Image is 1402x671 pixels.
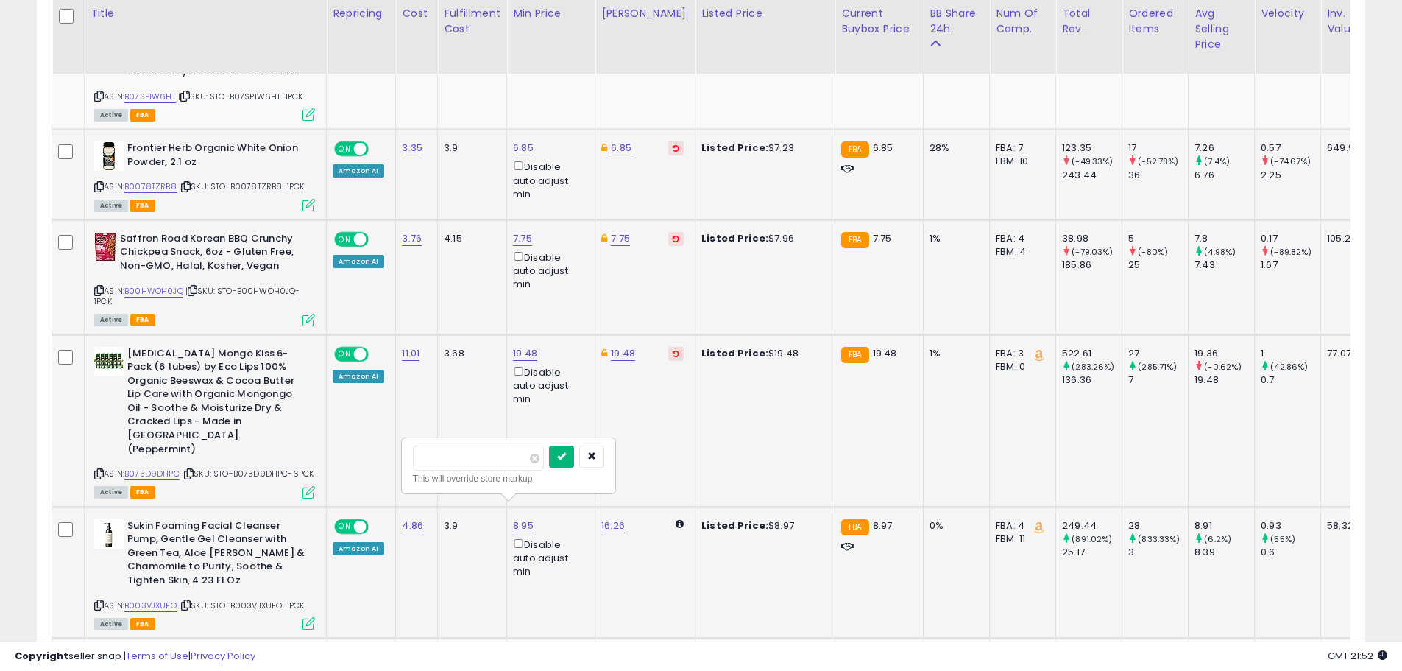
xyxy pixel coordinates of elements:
span: | SKU: STO-B073D9DHPC-6PCK [182,468,314,479]
small: (-89.82%) [1270,246,1311,258]
span: 6.85 [873,141,893,155]
a: 19.48 [611,346,635,361]
div: Total Rev. [1062,6,1116,37]
span: ON [336,348,354,360]
div: 7 [1128,373,1188,387]
span: OFF [367,233,390,246]
a: B003VJXUFO [124,600,177,612]
div: 8.91 [1194,519,1254,533]
div: $19.48 [701,347,824,360]
div: 0.17 [1261,232,1320,245]
div: 1% [930,232,978,245]
div: 7.8 [1194,232,1254,245]
div: FBA: 4 [996,519,1044,533]
div: 38.98 [1062,232,1122,245]
a: 6.85 [513,141,534,155]
div: Amazon AI [333,542,384,555]
small: (891.02%) [1072,533,1112,545]
div: FBM: 4 [996,245,1044,259]
div: 1% [930,347,978,360]
div: FBM: 10 [996,155,1044,168]
i: Revert to store-level Dynamic Max Price [673,350,679,357]
div: 8.39 [1194,546,1254,559]
div: seller snap | | [15,650,255,664]
a: 3.76 [402,231,422,246]
a: 7.75 [513,231,532,246]
div: 0.7 [1261,373,1320,387]
div: 7.43 [1194,259,1254,272]
a: 11.01 [402,346,419,361]
div: 17 [1128,141,1188,155]
span: All listings currently available for purchase on Amazon [94,618,128,630]
span: | SKU: STO-B00HWOH0JQ-1PCK [94,285,300,307]
div: [PERSON_NAME] [601,6,689,21]
div: 19.36 [1194,347,1254,360]
div: 6.76 [1194,169,1254,182]
small: FBA [841,347,868,363]
small: (-80%) [1138,246,1168,258]
div: 185.86 [1062,259,1122,272]
div: ASIN: [94,141,315,210]
div: 0.93 [1261,519,1320,533]
div: Inv. value [1327,6,1369,37]
div: FBA: 3 [996,347,1044,360]
div: BB Share 24h. [930,6,983,37]
div: Num of Comp. [996,6,1049,37]
div: Ordered Items [1128,6,1182,37]
span: FBA [130,109,155,122]
span: ON [336,143,354,155]
b: Frontier Herb Organic White Onion Powder, 2.1 oz [127,141,306,172]
span: FBA [130,200,155,212]
div: 25 [1128,259,1188,272]
div: 27 [1128,347,1188,360]
div: 77.07 [1327,347,1364,360]
div: 2.25 [1261,169,1320,182]
small: (42.86%) [1270,361,1308,373]
div: 243.44 [1062,169,1122,182]
small: (7.4%) [1204,155,1230,167]
span: | SKU: STO-B003VJXUFO-1PCK [179,600,304,611]
div: Repricing [333,6,389,21]
span: 19.48 [873,346,897,360]
div: Avg Selling Price [1194,6,1248,52]
a: Terms of Use [126,649,188,663]
small: (-0.62%) [1204,361,1242,373]
div: Current Buybox Price [841,6,917,37]
div: This will override store markup [413,471,604,486]
i: This overrides the store level Dynamic Max Price for this listing [601,233,607,243]
small: (-79.03%) [1072,246,1113,258]
div: 3.9 [444,519,495,533]
a: 6.85 [611,141,631,155]
div: FBA: 4 [996,232,1044,245]
small: (-49.33%) [1072,155,1113,167]
small: (-74.67%) [1270,155,1311,167]
small: FBA [841,141,868,158]
div: Cost [402,6,431,21]
div: 249.44 [1062,519,1122,533]
span: All listings currently available for purchase on Amazon [94,200,128,212]
div: 5 [1128,232,1188,245]
div: 19.48 [1194,373,1254,387]
a: 3.35 [402,141,422,155]
div: 0.57 [1261,141,1320,155]
strong: Copyright [15,649,68,663]
div: Title [91,6,320,21]
div: 58.32 [1327,519,1364,533]
a: B0078TZRB8 [124,180,177,193]
div: 649.90 [1327,141,1364,155]
span: All listings currently available for purchase on Amazon [94,314,128,326]
span: 7.75 [873,231,892,245]
span: | SKU: STO-B07SP1W6HT-1PCK [178,91,302,102]
img: 41jbyZh1brL._SL40_.jpg [94,141,124,171]
small: (283.26%) [1072,361,1114,373]
i: Revert to store-level Dynamic Max Price [673,235,679,242]
small: FBA [841,232,868,248]
div: 105.28 [1327,232,1364,245]
a: 19.48 [513,346,537,361]
b: Listed Price: [701,141,768,155]
span: OFF [367,143,390,155]
span: ON [336,233,354,246]
div: 0.6 [1261,546,1320,559]
span: OFF [367,348,390,360]
div: 3.9 [444,141,495,155]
